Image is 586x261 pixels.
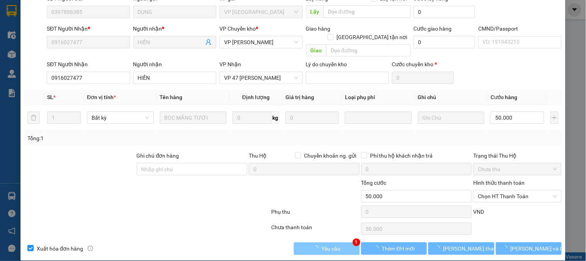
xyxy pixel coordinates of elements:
div: Phụ thu [270,208,360,221]
span: Thu Hộ [249,153,267,159]
span: Chọn HT Thanh Toán [478,191,557,202]
span: Chuyển khoản ng. gửi [301,151,360,160]
span: Yêu cầu [321,244,340,253]
th: Ghi chú [415,90,488,105]
div: Cước chuyển kho [392,60,454,69]
span: Giá trị hàng [285,94,314,100]
span: VP 47 Trần Khát Chân [224,72,298,84]
span: [GEOGRAPHIC_DATA] tận nơi [334,33,411,41]
button: [PERSON_NAME] thay đổi [428,242,494,255]
div: SĐT Người Nhận [47,24,130,33]
label: Hình thức thanh toán [473,180,525,186]
span: Tên hàng [160,94,183,100]
span: [PERSON_NAME] thay đổi [443,244,505,253]
button: Yêu cầu [294,242,360,255]
span: loading [373,246,382,251]
div: Tổng: 1 [27,134,227,143]
th: Loại phụ phí [342,90,415,105]
span: Giao [306,44,326,57]
label: Cước giao hàng [414,26,452,32]
span: Tổng cước [361,180,387,186]
div: CMND/Passport [478,24,561,33]
span: Xuất hóa đơn hàng [34,244,86,253]
span: VP Bình Thuận [224,6,298,18]
div: SĐT Người Nhận [47,60,130,69]
span: SL [47,94,53,100]
span: Bất kỳ [92,112,149,124]
div: Người nhận [133,60,216,69]
span: Lấy [306,5,324,18]
div: Chưa thanh toán [270,223,360,237]
input: Dọc đường [324,5,411,18]
span: loading [435,246,443,251]
div: Trạng thái Thu Hộ [473,151,561,160]
label: Ghi chú đơn hàng [137,153,179,159]
span: Giao hàng [306,26,331,32]
input: Ghi chú đơn hàng [137,163,248,175]
input: VD: Bàn, Ghế [160,112,227,124]
span: Thêm ĐH mới [382,244,414,253]
span: VND [473,209,484,215]
div: 1 [353,239,360,246]
span: info-circle [88,246,93,251]
button: Thêm ĐH mới [361,242,427,255]
div: Người nhận [133,24,216,33]
span: Đơn vị tính [87,94,116,100]
button: delete [27,112,40,124]
span: kg [272,112,279,124]
span: VP Chuyển kho [219,26,256,32]
span: Phí thu hộ khách nhận trả [367,151,436,160]
span: user-add [206,39,212,45]
span: Định lượng [242,94,270,100]
div: VP Nhận [219,60,302,69]
input: Cước giao hàng [414,36,476,48]
span: Chưa thu [478,163,557,175]
input: Dọc đường [326,44,411,57]
div: Lý do chuyển kho [306,60,389,69]
input: Ghi Chú [418,112,485,124]
button: [PERSON_NAME] và In [496,242,562,255]
input: 0 [285,112,339,124]
button: plus [550,112,559,124]
span: loading [502,246,511,251]
input: Cước lấy hàng [414,6,476,18]
span: VP Hoàng Gia [224,36,298,48]
span: Cước hàng [491,94,517,100]
span: loading [313,246,321,251]
span: [PERSON_NAME] và In [511,244,565,253]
